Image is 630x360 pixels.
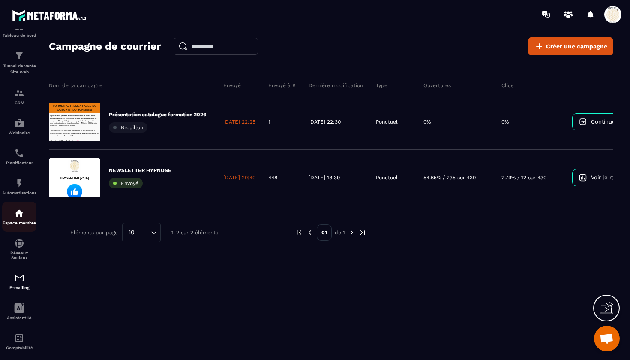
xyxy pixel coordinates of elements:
p: Assistant IA [2,315,36,320]
img: prev [306,229,314,236]
p: Envoyé [223,82,241,89]
img: next [359,229,366,236]
a: automationsautomationsEspace membre [2,202,36,232]
p: 01 [317,224,332,241]
img: automations [14,118,24,128]
span: Voir le rapport [591,174,629,181]
p: 0% [501,118,509,125]
a: accountantaccountantComptabilité [2,327,36,357]
p: Tunnel de vente Site web [2,63,36,75]
span: NEWSLETTER [DATE] [39,60,133,70]
p: CRM [2,100,36,105]
p: Planificateur [2,160,36,165]
img: icon [579,118,587,126]
span: Envoyé [121,180,138,186]
img: icon [579,174,587,182]
img: automations [14,208,24,218]
input: Search for option [138,228,149,237]
a: automationsautomationsAutomatisations [2,172,36,202]
h2: Campagne de courrier [49,38,161,55]
p: Comptabilité [2,345,36,350]
img: https://www.facebook.com [60,85,111,136]
p: 54.65% / 235 sur 430 [423,174,476,181]
strong: directrice d’établissement et responsable qualité [4,48,159,64]
p: 2.79% / 12 sur 430 [501,174,546,181]
div: Search for option [122,223,161,242]
p: Automatisations [2,191,36,195]
p: Alors j’ai créé 🌸 Un organisme de formation né du terrain, pour former autrement : avec [4,124,167,149]
p: Espace membre [2,221,36,225]
p: Réseaux Sociaux [2,251,36,260]
a: automationsautomationsWebinaire [2,112,36,142]
img: formation [14,51,24,61]
p: Ponctuel [376,118,398,125]
p: Éléments par page [70,230,118,236]
img: next [348,229,356,236]
p: Nom de la campagne [49,82,102,89]
p: Webinaire [2,130,36,135]
p: [DATE] 20:40 [223,174,255,181]
a: formationformationCRM [2,82,36,112]
p: Ouvertures [423,82,451,89]
p: Clics [501,82,513,89]
p: 448 [268,174,277,181]
p: NEWSLETTER HYPNOSE [109,167,171,174]
p: 1-2 sur 2 éléments [171,230,218,236]
p: E-mailing [2,285,36,290]
div: Ouvrir le chat [594,326,620,351]
img: scheduler [14,148,24,158]
p: [DATE] 18:39 [309,174,340,181]
p: Ponctuel [376,174,398,181]
a: schedulerschedulerPlanificateur [2,142,36,172]
a: formationformationTableau de bord [2,14,36,44]
p: Présentation catalogue formation 2026 [109,111,206,118]
img: formation [14,88,24,98]
img: logo [12,8,89,24]
strong: Fleur de Vie Santé [40,124,92,131]
p: [DATE] 22:30 [309,118,341,125]
span: Créer une campagne [546,42,607,51]
strong: un espace pour souffler, réfléchir et se recentrer sur l’essentiel. [4,99,165,114]
p: 1 [268,118,270,125]
img: email [14,273,24,283]
img: prev [295,229,303,236]
span: 10 [126,228,138,237]
p: [DATE] 22:25 [223,118,255,125]
img: social-network [14,238,24,248]
span: Brouillon [121,124,143,130]
p: Type [376,82,387,89]
span: FORMER AUTREMENT AVEC DU COEUR ET DU BON SENS [13,5,158,29]
p: J’ai réalisé qu’au-delà des indicateurs et des réunions, il nous manquait surtout [4,90,167,115]
a: Créer une campagne [528,37,613,55]
img: accountant [14,333,24,343]
img: automations [14,178,24,188]
p: 0% [423,118,431,125]
a: social-networksocial-networkRéseaux Sociaux [2,232,36,266]
a: emailemailE-mailing [2,266,36,296]
a: Assistant IA [2,296,36,327]
a: formationformationTunnel de vente Site web [2,44,36,82]
p: Dernière modification [309,82,363,89]
p: Envoyé à # [268,82,296,89]
p: de 1 [335,229,345,236]
p: Après , en tant que , j’ai accompagné des équipes à travers des restructurations, des démarches H... [4,39,167,82]
span: Continuer [591,118,618,125]
strong: 20 ans passés dans le secteur de la santé et du médico-social [4,40,155,55]
p: Tableau de bord [2,33,36,38]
